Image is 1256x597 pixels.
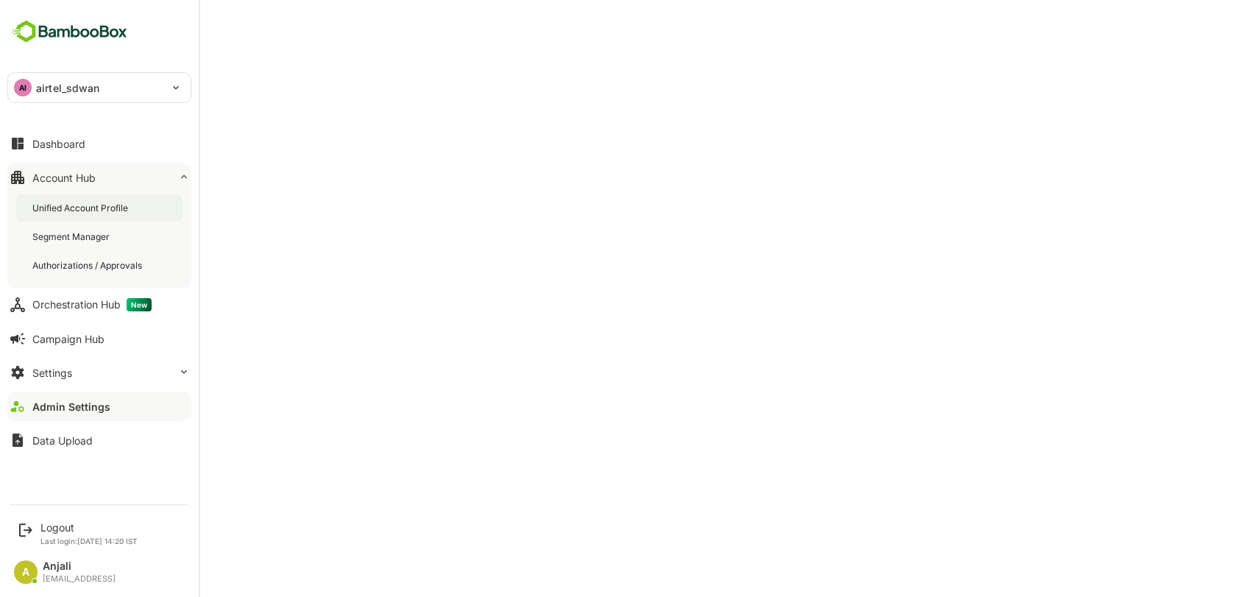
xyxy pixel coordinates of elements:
button: Settings [7,358,191,387]
button: Admin Settings [7,392,191,421]
div: Data Upload [32,434,93,447]
button: Orchestration HubNew [7,290,191,319]
div: Segment Manager [32,230,113,243]
p: airtel_sdwan [36,80,100,96]
div: Admin Settings [32,400,110,413]
div: Unified Account Profile [32,202,131,214]
div: Anjali [43,560,116,573]
div: A [14,560,38,584]
div: Campaign Hub [32,333,104,345]
div: Logout [40,521,138,534]
button: Data Upload [7,425,191,455]
div: Authorizations / Approvals [32,259,145,272]
button: Campaign Hub [7,324,191,353]
div: AI [14,79,32,96]
div: Settings [32,367,72,379]
p: Last login: [DATE] 14:20 IST [40,537,138,545]
button: Dashboard [7,129,191,158]
div: Dashboard [32,138,85,150]
div: Account Hub [32,172,96,184]
img: BambooboxFullLogoMark.5f36c76dfaba33ec1ec1367b70bb1252.svg [7,18,132,46]
span: New [127,298,152,311]
div: AIairtel_sdwan [8,73,191,102]
button: Account Hub [7,163,191,192]
div: Orchestration Hub [32,298,152,311]
div: [EMAIL_ADDRESS] [43,574,116,584]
